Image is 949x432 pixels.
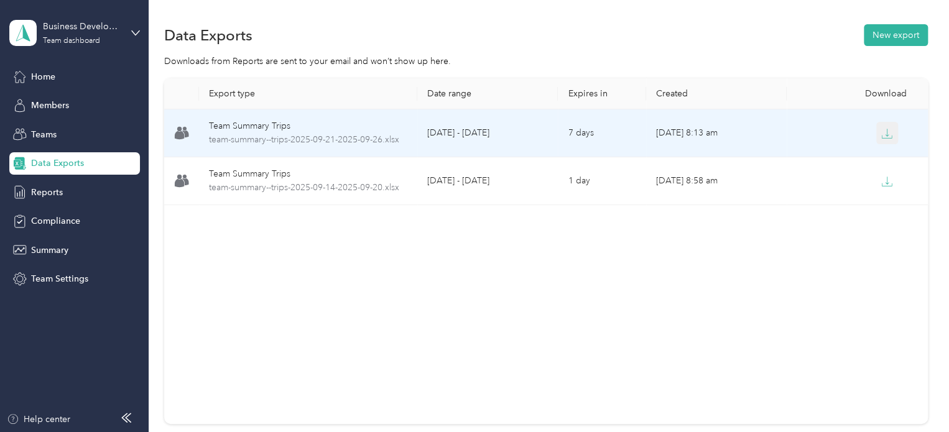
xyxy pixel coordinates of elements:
td: 7 days [558,109,646,157]
h1: Data Exports [164,29,252,42]
button: Help center [7,413,70,426]
th: Export type [199,78,417,109]
td: [DATE] 8:58 am [646,157,787,205]
span: Team Settings [31,272,88,285]
th: Created [646,78,787,109]
span: Members [31,99,69,112]
span: Summary [31,244,68,257]
span: team-summary--trips-2025-09-14-2025-09-20.xlsx [209,181,407,195]
div: Team Summary Trips [209,167,407,181]
div: Downloads from Reports are sent to your email and won’t show up here. [164,55,928,68]
span: Home [31,70,55,83]
span: Data Exports [31,157,84,170]
button: New export [864,24,928,46]
td: 1 day [558,157,646,205]
span: Compliance [31,214,80,227]
td: [DATE] 8:13 am [646,109,787,157]
div: Download [797,88,917,99]
th: Expires in [558,78,646,109]
td: [DATE] - [DATE] [417,109,558,157]
span: Teams [31,128,57,141]
th: Date range [417,78,558,109]
span: team-summary--trips-2025-09-21-2025-09-26.xlsx [209,133,407,147]
div: Business Development Team [43,20,121,33]
iframe: Everlance-gr Chat Button Frame [879,362,949,432]
span: Reports [31,186,63,199]
td: [DATE] - [DATE] [417,157,558,205]
div: Team Summary Trips [209,119,407,133]
div: Team dashboard [43,37,100,45]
